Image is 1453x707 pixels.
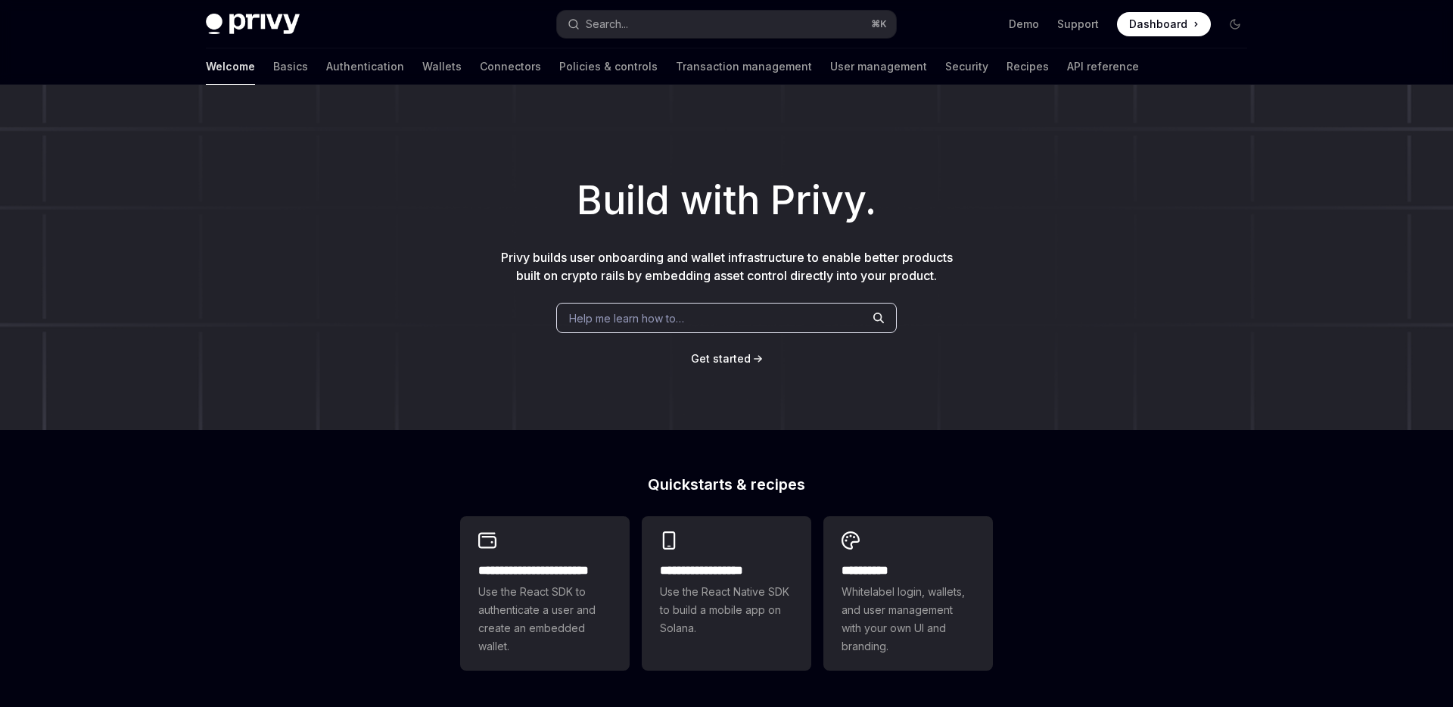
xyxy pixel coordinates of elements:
h1: Build with Privy. [24,171,1429,230]
a: Recipes [1007,48,1049,85]
a: Connectors [480,48,541,85]
a: User management [830,48,927,85]
span: Help me learn how to… [569,310,684,326]
a: Authentication [326,48,404,85]
a: Dashboard [1117,12,1211,36]
span: Dashboard [1129,17,1187,32]
button: Search...⌘K [557,11,896,38]
a: Policies & controls [559,48,658,85]
a: API reference [1067,48,1139,85]
span: Use the React SDK to authenticate a user and create an embedded wallet. [478,583,611,656]
h2: Quickstarts & recipes [460,477,993,492]
div: Search... [586,15,628,33]
a: Get started [691,351,751,366]
a: Security [945,48,988,85]
span: Privy builds user onboarding and wallet infrastructure to enable better products built on crypto ... [501,250,953,283]
a: **** *****Whitelabel login, wallets, and user management with your own UI and branding. [823,516,993,671]
button: Toggle dark mode [1223,12,1247,36]
img: dark logo [206,14,300,35]
a: Welcome [206,48,255,85]
span: Whitelabel login, wallets, and user management with your own UI and branding. [842,583,975,656]
span: Use the React Native SDK to build a mobile app on Solana. [660,583,793,637]
a: Basics [273,48,308,85]
a: Transaction management [676,48,812,85]
a: **** **** **** ***Use the React Native SDK to build a mobile app on Solana. [642,516,811,671]
a: Demo [1009,17,1039,32]
span: Get started [691,352,751,365]
span: ⌘ K [871,18,887,30]
a: Support [1057,17,1099,32]
a: Wallets [422,48,462,85]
